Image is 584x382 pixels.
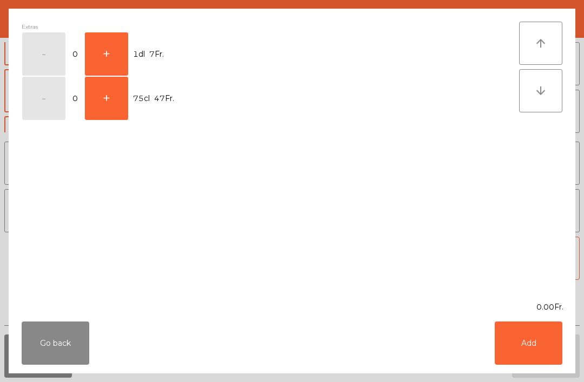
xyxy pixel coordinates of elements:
span: 7Fr. [149,47,164,62]
span: 47Fr. [154,91,174,106]
div: 0.00Fr. [9,301,575,313]
span: 0 [67,47,84,62]
i: arrow_downward [534,84,547,97]
button: Add [495,321,562,365]
button: Go back [22,321,89,365]
div: Extras [22,22,519,32]
span: 1dl [133,47,145,62]
button: arrow_upward [519,22,562,65]
i: arrow_upward [534,37,547,50]
span: 75cl [133,91,150,106]
button: + [85,77,128,120]
span: 0 [67,91,84,106]
button: arrow_downward [519,69,562,112]
button: + [85,32,128,76]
